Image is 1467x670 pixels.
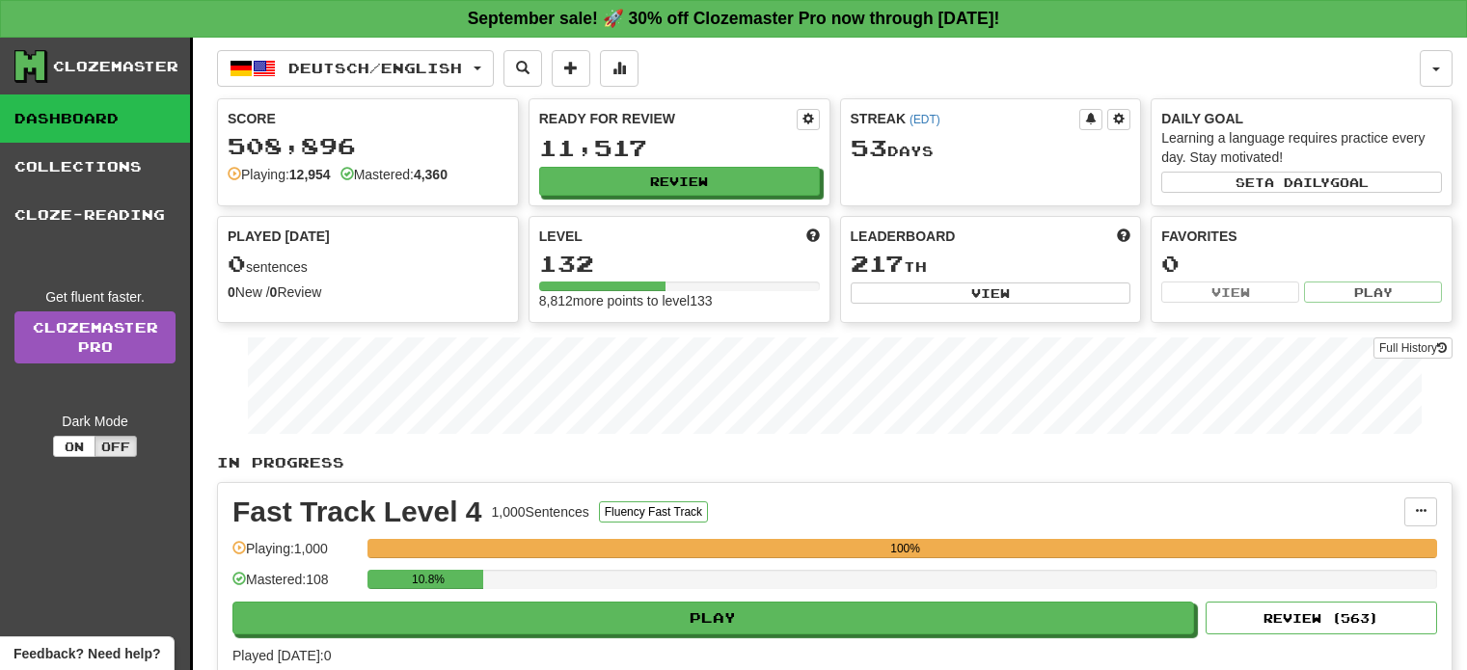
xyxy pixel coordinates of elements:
[232,570,358,602] div: Mastered: 108
[492,502,589,522] div: 1,000 Sentences
[1161,252,1442,276] div: 0
[228,284,235,300] strong: 0
[228,165,331,184] div: Playing:
[539,167,820,196] button: Review
[851,282,1131,304] button: View
[1161,227,1442,246] div: Favorites
[600,50,638,87] button: More stats
[539,109,797,128] div: Ready for Review
[539,227,583,246] span: Level
[228,252,508,277] div: sentences
[1161,172,1442,193] button: Seta dailygoal
[232,539,358,571] div: Playing: 1,000
[503,50,542,87] button: Search sentences
[228,250,246,277] span: 0
[217,50,494,87] button: Deutsch/English
[53,57,178,76] div: Clozemaster
[232,602,1194,634] button: Play
[851,227,956,246] span: Leaderboard
[851,252,1131,277] div: th
[851,136,1131,161] div: Day s
[53,436,95,457] button: On
[289,167,331,182] strong: 12,954
[228,227,330,246] span: Played [DATE]
[288,60,462,76] span: Deutsch / English
[851,134,887,161] span: 53
[1117,227,1130,246] span: This week in points, UTC
[806,227,820,246] span: Score more points to level up
[599,501,708,523] button: Fluency Fast Track
[1304,281,1442,303] button: Play
[232,648,331,663] span: Played [DATE]: 0
[14,644,160,663] span: Open feedback widget
[539,252,820,276] div: 132
[340,165,448,184] div: Mastered:
[1161,109,1442,128] div: Daily Goal
[14,412,176,431] div: Dark Mode
[539,291,820,310] div: 8,812 more points to level 133
[910,113,940,126] a: (EDT)
[228,134,508,158] div: 508,896
[468,9,1000,28] strong: September sale! 🚀 30% off Clozemaster Pro now through [DATE]!
[95,436,137,457] button: Off
[228,109,508,128] div: Score
[14,287,176,307] div: Get fluent faster.
[217,453,1453,472] p: In Progress
[851,109,1080,128] div: Streak
[1206,602,1437,634] button: Review (563)
[373,539,1437,558] div: 100%
[414,167,448,182] strong: 4,360
[14,311,176,363] a: ClozemasterPro
[270,284,278,300] strong: 0
[539,136,820,160] div: 11,517
[232,497,482,526] div: Fast Track Level 4
[1373,337,1453,359] button: Full History
[1264,175,1330,189] span: a daily
[373,570,483,589] div: 10.8%
[552,50,590,87] button: Add sentence to collection
[1161,281,1299,303] button: View
[1161,128,1442,167] div: Learning a language requires practice every day. Stay motivated!
[851,250,904,277] span: 217
[228,282,508,302] div: New / Review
